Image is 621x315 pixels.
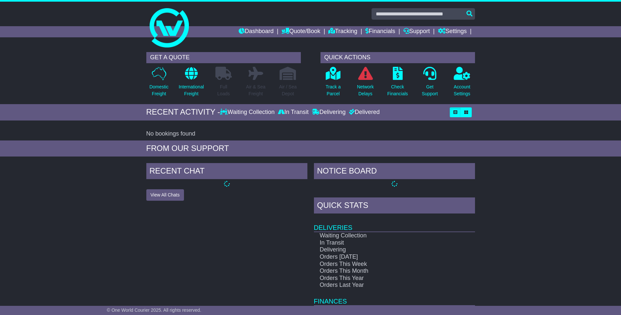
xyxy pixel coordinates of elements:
p: Check Financials [387,83,408,97]
p: International Freight [179,83,204,97]
a: Tracking [328,26,357,37]
div: RECENT ACTIVITY - [146,107,220,117]
div: Delivering [310,109,347,116]
div: Quick Stats [314,197,475,215]
div: Waiting Collection [220,109,276,116]
td: Deliveries [314,215,475,232]
div: NOTICE BOARD [314,163,475,181]
div: In Transit [276,109,310,116]
div: Delivered [347,109,380,116]
div: No bookings found [146,130,475,138]
p: Network Delays [357,83,374,97]
td: Finances [314,289,475,306]
a: DomesticFreight [149,66,169,101]
a: InternationalFreight [178,66,204,101]
td: Orders [DATE] [314,253,452,261]
td: Orders This Year [314,275,452,282]
a: CheckFinancials [387,66,408,101]
p: Track a Parcel [326,83,341,97]
a: GetSupport [421,66,438,101]
p: Get Support [422,83,438,97]
div: FROM OUR SUPPORT [146,144,475,153]
div: RECENT CHAT [146,163,307,181]
td: Delivering [314,246,452,253]
p: Air & Sea Freight [246,83,265,97]
div: QUICK ACTIONS [320,52,475,63]
a: Settings [438,26,467,37]
span: © One World Courier 2025. All rights reserved. [107,307,201,313]
td: Waiting Collection [314,232,452,239]
td: Orders Last Year [314,282,452,289]
p: Air / Sea Depot [279,83,297,97]
a: Support [403,26,430,37]
div: GET A QUOTE [146,52,301,63]
a: NetworkDelays [356,66,374,101]
a: Financials [365,26,395,37]
a: Track aParcel [325,66,341,101]
p: Account Settings [454,83,470,97]
p: Domestic Freight [149,83,168,97]
a: Quote/Book [282,26,320,37]
p: Full Loads [215,83,232,97]
td: In Transit [314,239,452,247]
a: AccountSettings [453,66,471,101]
td: Orders This Week [314,261,452,268]
td: Orders This Month [314,268,452,275]
button: View All Chats [146,189,184,201]
a: Dashboard [239,26,274,37]
td: Sent Invoices [314,306,452,313]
